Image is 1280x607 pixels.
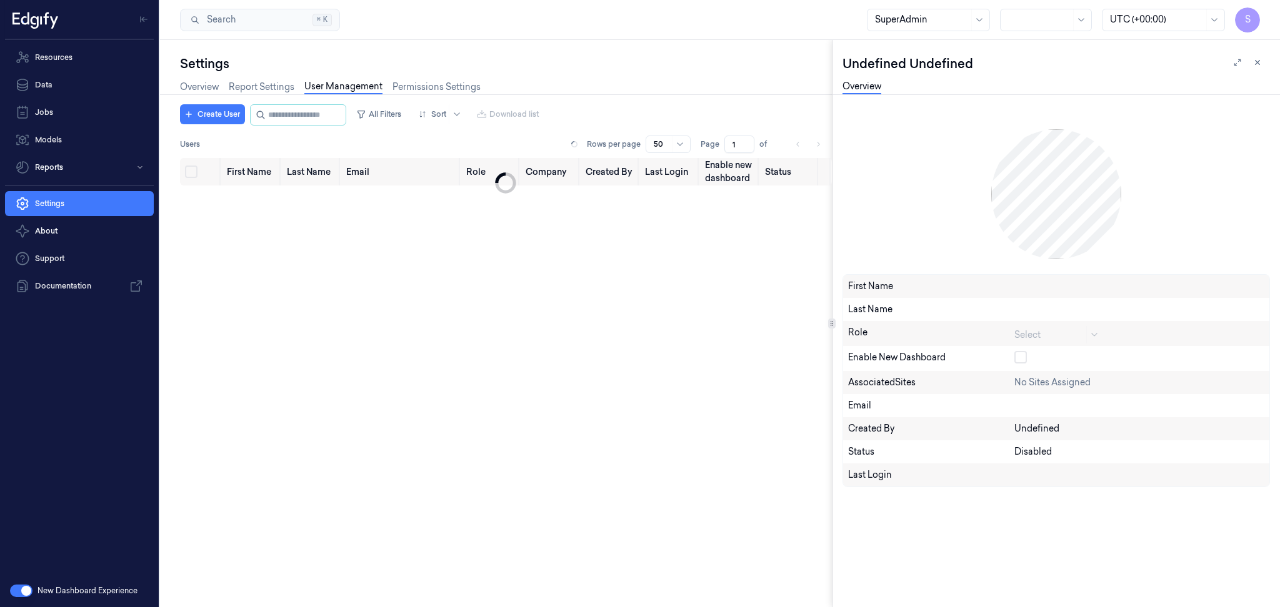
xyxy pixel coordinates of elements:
div: undefined [1014,422,1264,435]
div: undefined undefined [842,55,1270,72]
th: Enable new dashboard [700,158,760,185]
button: Create User [180,104,245,124]
th: Created By [581,158,641,185]
button: Reports [5,155,154,180]
p: Rows per page [587,139,641,150]
div: Disabled [1014,445,1264,458]
th: Status [760,158,820,185]
div: Last Name [848,303,1015,316]
th: Last Login [640,158,700,185]
a: Models [5,127,154,152]
a: Resources [5,45,154,70]
button: Select all [185,165,197,178]
span: Search [202,13,236,26]
button: About [5,219,154,244]
div: Settings [180,55,832,72]
button: S [1235,7,1260,32]
th: First Name [222,158,282,185]
button: All Filters [351,104,406,124]
a: Permissions Settings [392,81,481,94]
a: Overview [180,81,219,94]
th: Company [521,158,581,185]
a: Report Settings [229,81,294,94]
div: Role [848,326,1015,341]
th: Email [341,158,461,185]
th: Last Name [282,158,342,185]
div: Enable new dashboard [848,351,1015,366]
span: of [759,139,779,150]
a: Jobs [5,100,154,125]
a: User Management [304,80,382,94]
div: associatedSites [848,376,1015,389]
div: Email [848,399,1015,412]
span: No sites assigned [1014,376,1091,389]
div: Last Login [848,468,1015,481]
th: Role [461,158,521,185]
nav: pagination [789,136,827,153]
a: Settings [5,191,154,216]
span: Users [180,139,200,150]
div: Created By [848,422,1015,435]
button: Toggle Navigation [134,9,154,29]
div: First Name [848,280,1015,293]
button: Search⌘K [180,9,340,31]
a: Documentation [5,274,154,299]
a: Support [5,246,154,271]
a: Overview [842,80,881,94]
span: Page [701,139,719,150]
div: Status [848,445,1015,458]
a: Data [5,72,154,97]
